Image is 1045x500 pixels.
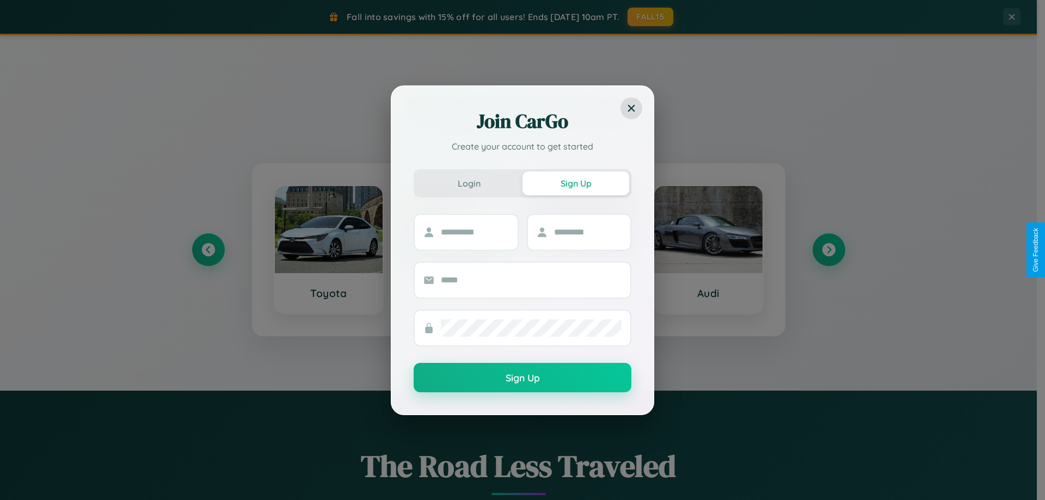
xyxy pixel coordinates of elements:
button: Sign Up [522,171,629,195]
button: Sign Up [414,363,631,392]
div: Give Feedback [1032,228,1040,272]
button: Login [416,171,522,195]
p: Create your account to get started [414,140,631,153]
h2: Join CarGo [414,108,631,134]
